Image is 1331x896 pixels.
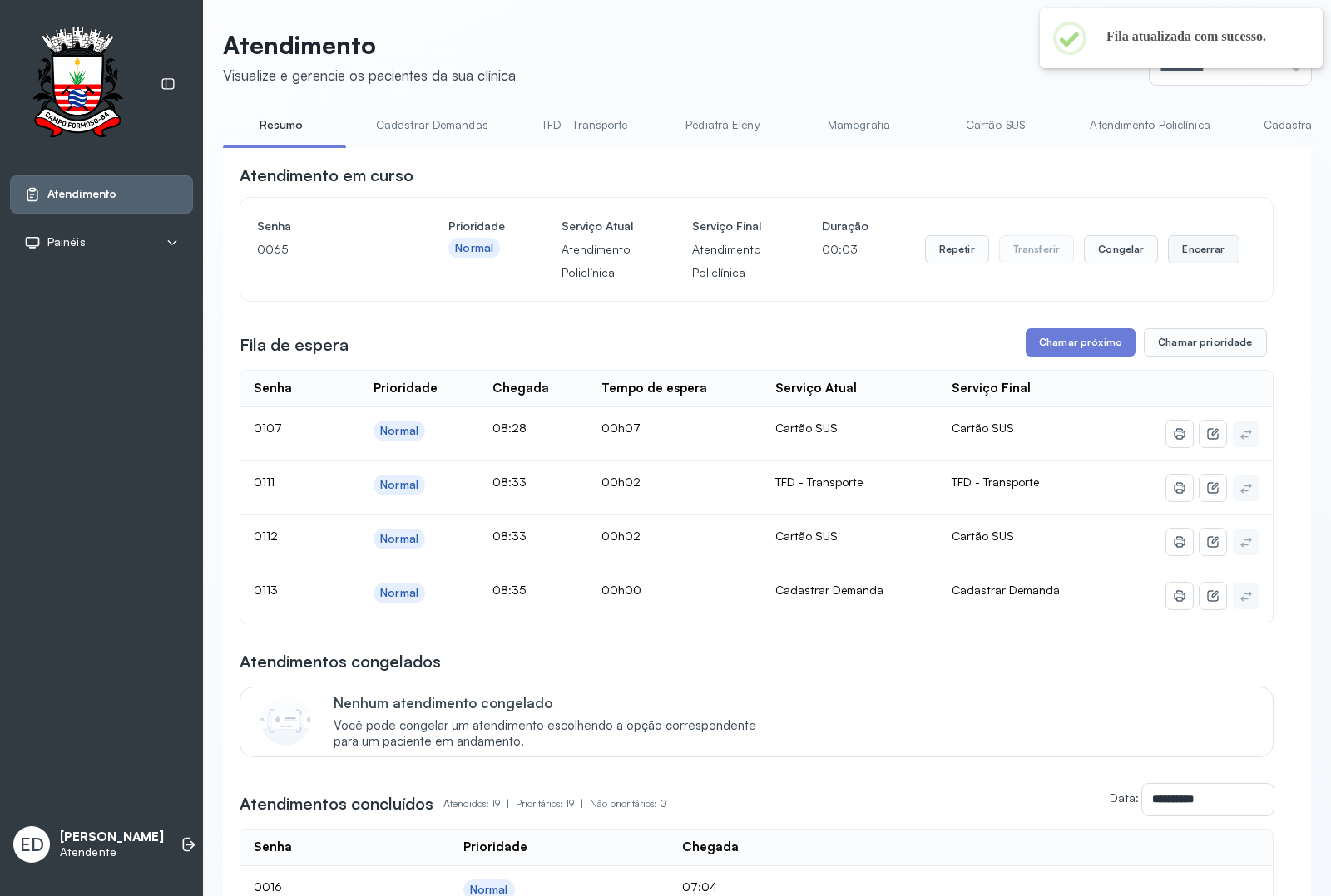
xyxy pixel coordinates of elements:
[925,235,989,263] button: Repetir
[525,111,645,139] a: TFD - Transporte
[254,879,282,894] span: 0016
[775,583,925,598] div: Cadastrar Demanda
[257,214,392,238] h4: Senha
[223,30,516,60] p: Atendimento
[822,238,868,261] p: 00:03
[775,475,925,490] div: TFD - Transporte
[800,111,917,139] a: Mamografia
[1106,28,1296,45] h2: Fila atualizada com sucesso.
[240,650,441,673] h3: Atendimentos congelados
[492,421,527,435] span: 08:28
[448,214,505,238] h4: Prioridade
[682,879,717,894] span: 07:04
[999,235,1075,263] button: Transferir
[1073,111,1226,139] a: Atendimento Policlínica
[240,333,349,357] h3: Fila de espera
[455,241,493,255] div: Normal
[682,839,739,855] div: Chegada
[254,839,292,855] div: Senha
[937,111,1053,139] a: Cartão SUS
[601,421,641,435] span: 00h07
[952,529,1014,543] span: Cartão SUS
[952,475,1039,489] span: TFD - Transporte
[254,475,275,489] span: 0111
[664,111,780,139] a: Pediatra Eleny
[822,214,868,238] h4: Duração
[775,381,857,396] div: Serviço Atual
[223,111,339,139] a: Resumo
[47,235,86,249] span: Painéis
[692,214,765,238] h4: Serviço Final
[601,381,707,396] div: Tempo de espera
[590,792,667,815] p: Não prioritários: 0
[60,845,164,859] p: Atendente
[334,718,774,750] span: Você pode congelar um atendimento escolhendo a opção correspondente para um paciente em andamento.
[260,696,310,746] img: Imagem de CalloutCard
[380,424,418,438] div: Normal
[254,529,278,543] span: 0112
[223,66,516,84] div: Visualize e gerencie os pacientes da sua clínica
[463,839,527,855] div: Prioridade
[562,214,635,238] h4: Serviço Atual
[492,583,526,597] span: 08:35
[507,797,509,810] span: |
[581,797,583,810] span: |
[1110,790,1139,805] label: Data:
[24,186,179,203] a: Atendimento
[1026,328,1136,357] button: Chamar próximo
[601,583,641,597] span: 00h00
[47,187,116,201] span: Atendimento
[254,381,292,396] div: Senha
[443,792,516,815] p: Atendidos: 19
[254,583,278,597] span: 0113
[380,532,418,546] div: Normal
[380,586,418,600] div: Normal
[60,830,164,845] p: [PERSON_NAME]
[692,238,765,284] p: Atendimento Policlínica
[601,475,641,489] span: 00h02
[516,792,590,815] p: Prioritários: 19
[952,421,1014,435] span: Cartão SUS
[492,381,549,396] div: Chegada
[380,478,418,492] div: Normal
[374,381,438,396] div: Prioridade
[359,111,505,139] a: Cadastrar Demandas
[1144,328,1267,357] button: Chamar prioridade
[775,529,925,544] div: Cartão SUS
[1084,235,1158,263] button: Congelar
[601,529,641,543] span: 00h02
[257,238,392,261] p: 0065
[254,421,282,435] span: 0107
[775,421,925,436] div: Cartão SUS
[17,27,137,142] img: Logotipo do estabelecimento
[492,475,527,489] span: 08:33
[240,164,413,187] h3: Atendimento em curso
[1168,235,1239,263] button: Encerrar
[952,583,1060,597] span: Cadastrar Demanda
[334,694,774,711] p: Nenhum atendimento congelado
[492,529,527,543] span: 08:33
[952,381,1031,396] div: Serviço Final
[240,792,433,815] h3: Atendimentos concluídos
[562,238,635,284] p: Atendimento Policlínica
